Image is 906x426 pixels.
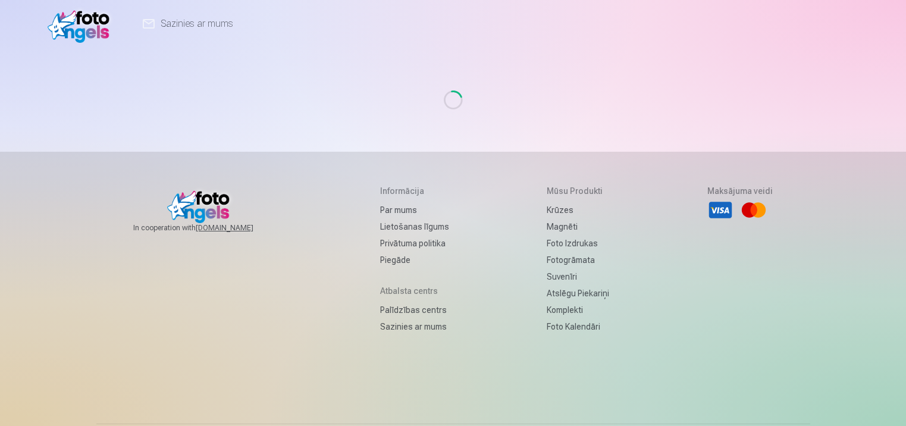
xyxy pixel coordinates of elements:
[380,185,449,197] h5: Informācija
[196,223,282,233] a: [DOMAIN_NAME]
[48,5,116,43] img: /v1
[547,252,609,268] a: Fotogrāmata
[380,235,449,252] a: Privātuma politika
[380,318,449,335] a: Sazinies ar mums
[380,285,449,297] h5: Atbalsta centrs
[741,197,767,223] li: Mastercard
[380,302,449,318] a: Palīdzības centrs
[547,268,609,285] a: Suvenīri
[380,202,449,218] a: Par mums
[547,285,609,302] a: Atslēgu piekariņi
[547,302,609,318] a: Komplekti
[380,218,449,235] a: Lietošanas līgums
[380,252,449,268] a: Piegāde
[133,223,282,233] span: In cooperation with
[547,185,609,197] h5: Mūsu produkti
[547,218,609,235] a: Magnēti
[547,235,609,252] a: Foto izdrukas
[707,197,733,223] li: Visa
[547,202,609,218] a: Krūzes
[547,318,609,335] a: Foto kalendāri
[707,185,773,197] h5: Maksājuma veidi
